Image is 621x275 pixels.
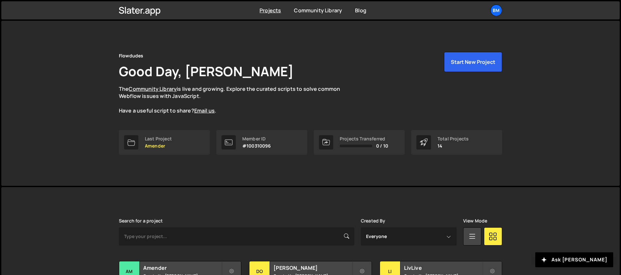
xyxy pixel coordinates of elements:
[340,136,388,141] div: Projects Transferred
[444,52,502,72] button: Start New Project
[194,107,215,114] a: Email us
[119,227,354,245] input: Type your project...
[355,7,366,14] a: Blog
[294,7,342,14] a: Community Library
[119,85,353,114] p: The is live and growing. Explore the curated scripts to solve common Webflow issues with JavaScri...
[437,136,469,141] div: Total Projects
[119,62,294,80] h1: Good Day, [PERSON_NAME]
[260,7,281,14] a: Projects
[119,218,163,223] label: Search for a project
[145,136,172,141] div: Last Project
[119,52,143,60] div: Flowdudes
[143,264,222,271] h2: Amender
[376,143,388,149] span: 0 / 10
[273,264,352,271] h2: [PERSON_NAME]
[129,85,177,92] a: Community Library
[361,218,386,223] label: Created By
[490,5,502,16] a: bm
[145,143,172,149] p: Amender
[242,136,271,141] div: Member ID
[404,264,482,271] h2: LivLive
[535,252,613,267] button: Ask [PERSON_NAME]
[242,143,271,149] p: #100310096
[119,130,210,155] a: Last Project Amender
[437,143,469,149] p: 14
[463,218,487,223] label: View Mode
